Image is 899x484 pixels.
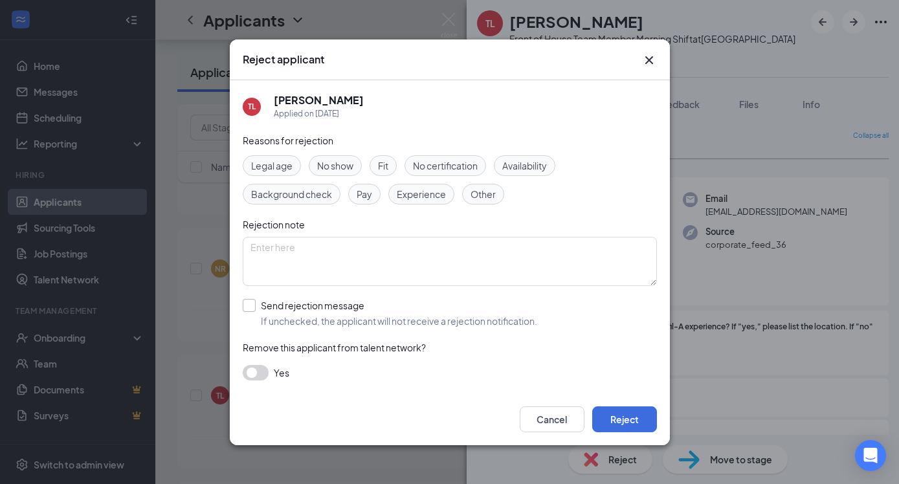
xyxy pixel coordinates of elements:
span: Legal age [251,159,293,173]
button: Cancel [520,406,584,432]
span: Fit [378,159,388,173]
button: Reject [592,406,657,432]
span: Availability [502,159,547,173]
span: No certification [413,159,478,173]
h5: [PERSON_NAME] [274,93,364,107]
span: Reasons for rejection [243,135,333,146]
h3: Reject applicant [243,52,324,67]
span: No show [317,159,353,173]
div: Applied on [DATE] [274,107,364,120]
div: Open Intercom Messenger [855,440,886,471]
span: Other [471,187,496,201]
span: Pay [357,187,372,201]
span: Yes [274,365,289,380]
span: Experience [397,187,446,201]
div: TL [248,101,256,112]
span: Remove this applicant from talent network? [243,342,426,353]
svg: Cross [641,52,657,68]
span: Background check [251,187,332,201]
button: Close [641,52,657,68]
span: Rejection note [243,219,305,230]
